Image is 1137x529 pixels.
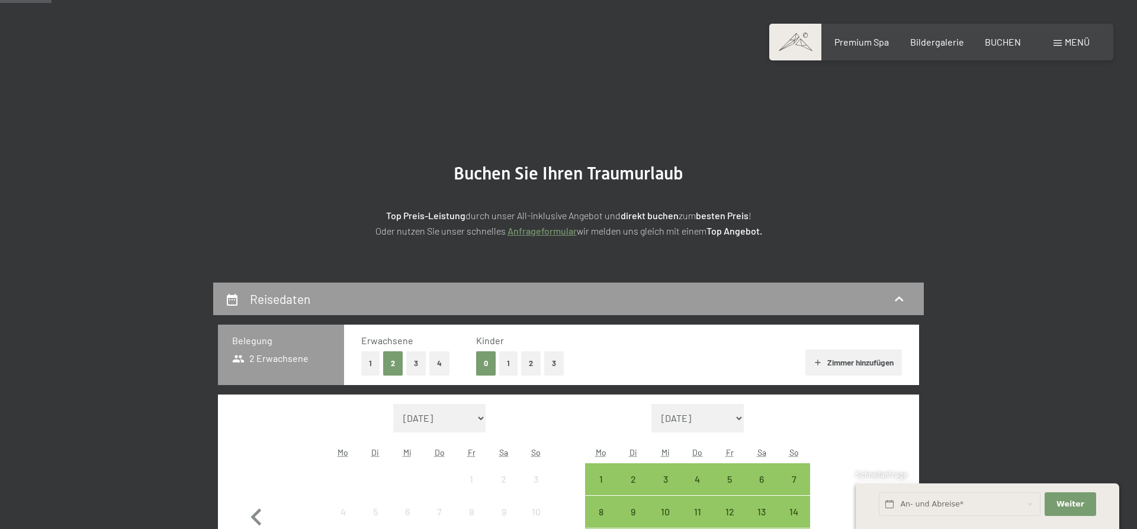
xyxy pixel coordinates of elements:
button: 2 [383,351,403,376]
div: Anreise möglich [746,463,778,495]
abbr: Donnerstag [435,447,445,457]
div: Thu Sep 11 2025 [682,496,714,528]
span: Kinder [476,335,504,346]
button: Weiter [1045,492,1096,517]
div: Sat Aug 02 2025 [488,463,520,495]
a: Anfrageformular [508,225,577,236]
div: Fri Aug 01 2025 [455,463,487,495]
div: Anreise möglich [617,496,649,528]
p: durch unser All-inklusive Angebot und zum ! Oder nutzen Sie unser schnelles wir melden uns gleich... [272,208,865,238]
abbr: Freitag [468,447,476,457]
div: Anreise möglich [585,496,617,528]
button: 1 [361,351,380,376]
div: Sat Sep 06 2025 [746,463,778,495]
a: Premium Spa [834,36,889,47]
div: Anreise möglich [585,463,617,495]
div: Wed Sep 10 2025 [649,496,681,528]
span: Buchen Sie Ihren Traumurlaub [454,163,683,184]
div: Anreise möglich [714,463,746,495]
div: Sun Sep 07 2025 [778,463,810,495]
div: Fri Sep 05 2025 [714,463,746,495]
div: Sun Aug 03 2025 [520,463,552,495]
div: Sat Aug 09 2025 [488,496,520,528]
div: Anreise möglich [746,496,778,528]
abbr: Montag [596,447,606,457]
div: Wed Aug 06 2025 [391,496,423,528]
span: Weiter [1056,499,1084,509]
div: 3 [521,475,551,504]
div: Fri Sep 12 2025 [714,496,746,528]
strong: direkt buchen [621,210,679,221]
abbr: Mittwoch [403,447,412,457]
div: Anreise nicht möglich [423,496,455,528]
button: 0 [476,351,496,376]
div: Sun Aug 10 2025 [520,496,552,528]
div: Anreise möglich [682,463,714,495]
strong: besten Preis [696,210,749,221]
div: Anreise möglich [714,496,746,528]
div: 4 [683,475,712,504]
abbr: Montag [338,447,348,457]
div: 1 [457,475,486,504]
abbr: Dienstag [371,447,379,457]
div: Tue Aug 05 2025 [359,496,391,528]
div: Anreise nicht möglich [488,496,520,528]
div: Anreise möglich [778,463,810,495]
div: 5 [715,475,744,504]
div: Anreise nicht möglich [455,463,487,495]
div: 2 [618,475,648,504]
span: 2 Erwachsene [232,352,309,365]
div: Tue Sep 09 2025 [617,496,649,528]
div: Anreise nicht möglich [520,463,552,495]
abbr: Mittwoch [661,447,670,457]
div: Anreise nicht möglich [391,496,423,528]
strong: Top Angebot. [706,225,762,236]
span: Menü [1065,36,1090,47]
span: Schnellanfrage [856,470,907,479]
div: 7 [779,475,809,504]
abbr: Donnerstag [692,447,702,457]
span: Erwachsene [361,335,413,346]
div: Anreise nicht möglich [359,496,391,528]
h2: Reisedaten [250,291,310,306]
div: 1 [586,475,616,504]
div: Anreise möglich [649,463,681,495]
abbr: Freitag [726,447,734,457]
div: 3 [650,475,680,504]
div: Anreise nicht möglich [520,496,552,528]
button: 3 [544,351,564,376]
abbr: Samstag [499,447,508,457]
div: Fri Aug 08 2025 [455,496,487,528]
div: Anreise möglich [649,496,681,528]
button: 1 [499,351,518,376]
button: Zimmer hinzufügen [805,350,902,376]
button: 4 [429,351,449,376]
abbr: Dienstag [629,447,637,457]
div: Anreise nicht möglich [488,463,520,495]
a: BUCHEN [985,36,1021,47]
div: Mon Sep 01 2025 [585,463,617,495]
strong: Top Preis-Leistung [386,210,465,221]
button: 3 [406,351,426,376]
div: 2 [489,475,519,504]
a: Bildergalerie [910,36,964,47]
div: Thu Sep 04 2025 [682,463,714,495]
div: Anreise nicht möglich [327,496,359,528]
div: Mon Sep 08 2025 [585,496,617,528]
div: Anreise nicht möglich [455,496,487,528]
div: Anreise möglich [778,496,810,528]
div: Tue Sep 02 2025 [617,463,649,495]
abbr: Samstag [757,447,766,457]
div: Sat Sep 13 2025 [746,496,778,528]
div: Thu Aug 07 2025 [423,496,455,528]
div: Anreise möglich [682,496,714,528]
abbr: Sonntag [531,447,541,457]
h3: Belegung [232,334,330,347]
div: Wed Sep 03 2025 [649,463,681,495]
div: 6 [747,475,776,504]
div: Mon Aug 04 2025 [327,496,359,528]
div: Sun Sep 14 2025 [778,496,810,528]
